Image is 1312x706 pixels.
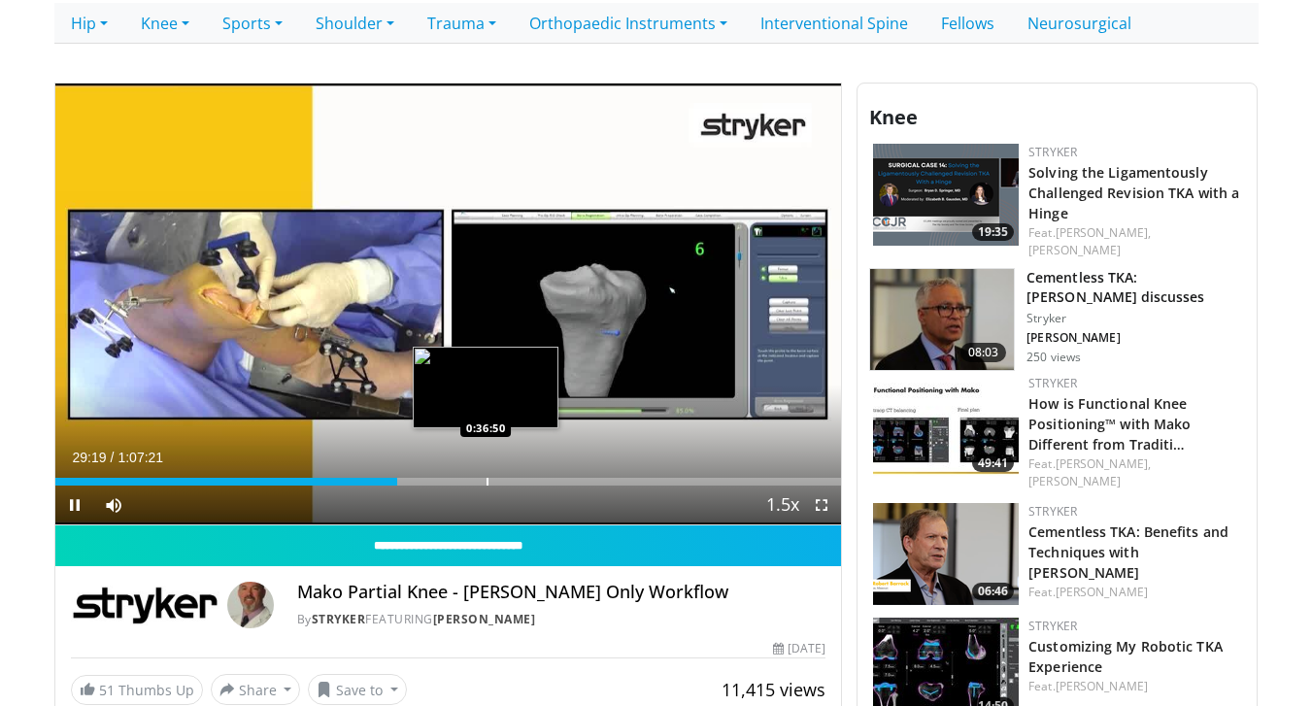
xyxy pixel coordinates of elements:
[1028,394,1191,454] a: How is Functional Knee Positioning™ with Mako Different from Traditi…
[873,503,1019,605] img: 1eb89806-1382-42eb-88ed-0f9308ab43c8.png.150x105_q85_crop-smart_upscale.png
[308,674,407,705] button: Save to
[124,3,206,44] a: Knee
[211,674,301,705] button: Share
[873,144,1019,246] a: 19:35
[513,3,744,44] a: Orthopaedic Instruments
[1028,375,1077,391] a: Stryker
[869,268,1245,371] a: 08:03 Cementless TKA: [PERSON_NAME] discusses Stryker [PERSON_NAME] 250 views
[413,347,558,428] img: image.jpeg
[297,611,825,628] div: By FEATURING
[925,3,1011,44] a: Fellows
[1026,268,1245,307] h3: Cementless TKA: [PERSON_NAME] discusses
[299,3,411,44] a: Shoulder
[297,582,825,603] h4: Mako Partial Knee - [PERSON_NAME] Only Workflow
[54,3,124,44] a: Hip
[71,675,203,705] a: 51 Thumbs Up
[99,681,115,699] span: 51
[73,450,107,465] span: 29:19
[55,84,842,526] video-js: Video Player
[1026,330,1245,346] p: [PERSON_NAME]
[802,486,841,524] button: Fullscreen
[869,104,918,130] span: Knee
[55,478,842,486] div: Progress Bar
[206,3,299,44] a: Sports
[411,3,513,44] a: Trauma
[1028,224,1241,259] div: Feat.
[773,640,825,657] div: [DATE]
[1028,163,1239,222] a: Solving the Ligamentously Challenged Revision TKA with a Hinge
[1028,618,1077,634] a: Stryker
[118,450,163,465] span: 1:07:21
[1028,584,1241,601] div: Feat.
[1028,678,1241,695] div: Feat.
[433,611,536,627] a: [PERSON_NAME]
[55,486,94,524] button: Pause
[763,486,802,524] button: Playback Rate
[1028,455,1241,490] div: Feat.
[1028,473,1121,489] a: [PERSON_NAME]
[972,583,1014,600] span: 06:46
[1056,678,1148,694] a: [PERSON_NAME]
[94,486,133,524] button: Mute
[1028,637,1223,676] a: Customizing My Robotic TKA Experience
[870,269,1014,370] img: 4e16d745-737f-4681-a5da-d7437b1bb712.150x105_q85_crop-smart_upscale.jpg
[1056,455,1151,472] a: [PERSON_NAME],
[1056,584,1148,600] a: [PERSON_NAME]
[1028,503,1077,520] a: Stryker
[873,375,1019,477] img: ffdd9326-d8c6-4f24-b7c0-24c655ed4ab2.150x105_q85_crop-smart_upscale.jpg
[972,454,1014,472] span: 49:41
[1056,224,1151,241] a: [PERSON_NAME],
[873,144,1019,246] img: d0bc407b-43da-4ed6-9d91-ec49560f3b3e.png.150x105_q85_crop-smart_upscale.png
[873,375,1019,477] a: 49:41
[722,678,825,701] span: 11,415 views
[227,582,274,628] img: Avatar
[744,3,925,44] a: Interventional Spine
[1028,144,1077,160] a: Stryker
[960,343,1007,362] span: 08:03
[1026,311,1245,326] p: Stryker
[1011,3,1148,44] a: Neurosurgical
[1026,350,1081,365] p: 250 views
[972,223,1014,241] span: 19:35
[1028,242,1121,258] a: [PERSON_NAME]
[71,582,219,628] img: Stryker
[1028,522,1228,582] a: Cementless TKA: Benefits and Techniques with [PERSON_NAME]
[312,611,366,627] a: Stryker
[873,503,1019,605] a: 06:46
[111,450,115,465] span: /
